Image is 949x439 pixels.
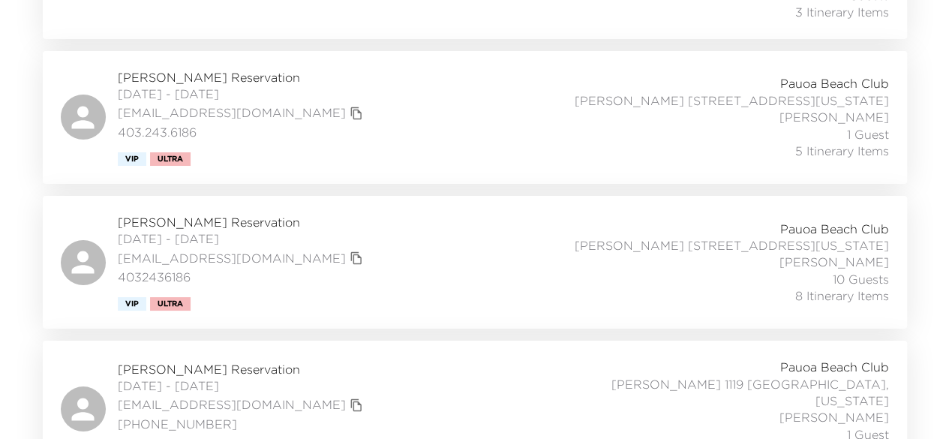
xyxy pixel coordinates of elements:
button: copy primary member email [346,395,367,416]
span: Vip [125,299,139,308]
span: Ultra [158,155,183,164]
span: Ultra [158,299,183,308]
span: [DATE] - [DATE] [118,230,367,247]
a: [EMAIL_ADDRESS][DOMAIN_NAME] [118,250,346,266]
button: copy primary member email [346,248,367,269]
span: 5 Itinerary Items [795,143,889,159]
span: Vip [125,155,139,164]
span: [DATE] - [DATE] [118,86,367,102]
span: Pauoa Beach Club [780,221,889,237]
span: [PERSON_NAME] 1119 [GEOGRAPHIC_DATA], [US_STATE] [557,376,889,410]
a: [PERSON_NAME] Reservation[DATE] - [DATE][EMAIL_ADDRESS][DOMAIN_NAME]copy primary member email4032... [43,196,907,329]
span: 8 Itinerary Items [795,287,889,304]
span: [PERSON_NAME] [779,109,889,125]
a: [PERSON_NAME] Reservation[DATE] - [DATE][EMAIL_ADDRESS][DOMAIN_NAME]copy primary member email403.... [43,51,907,184]
span: Pauoa Beach Club [780,359,889,375]
span: [DATE] - [DATE] [118,377,367,394]
span: 4032436186 [118,269,367,285]
a: [EMAIL_ADDRESS][DOMAIN_NAME] [118,396,346,413]
span: [PHONE_NUMBER] [118,416,367,432]
span: [PERSON_NAME] [STREET_ADDRESS][US_STATE] [575,237,889,254]
button: copy primary member email [346,103,367,124]
span: 403.243.6186 [118,124,367,140]
span: 3 Itinerary Items [795,4,889,20]
span: [PERSON_NAME] [779,409,889,425]
span: 1 Guest [847,126,889,143]
span: [PERSON_NAME] [779,254,889,270]
span: 10 Guests [833,271,889,287]
span: [PERSON_NAME] Reservation [118,69,367,86]
span: [PERSON_NAME] [STREET_ADDRESS][US_STATE] [575,92,889,109]
a: [EMAIL_ADDRESS][DOMAIN_NAME] [118,104,346,121]
span: Pauoa Beach Club [780,75,889,92]
span: [PERSON_NAME] Reservation [118,214,367,230]
span: [PERSON_NAME] Reservation [118,361,367,377]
